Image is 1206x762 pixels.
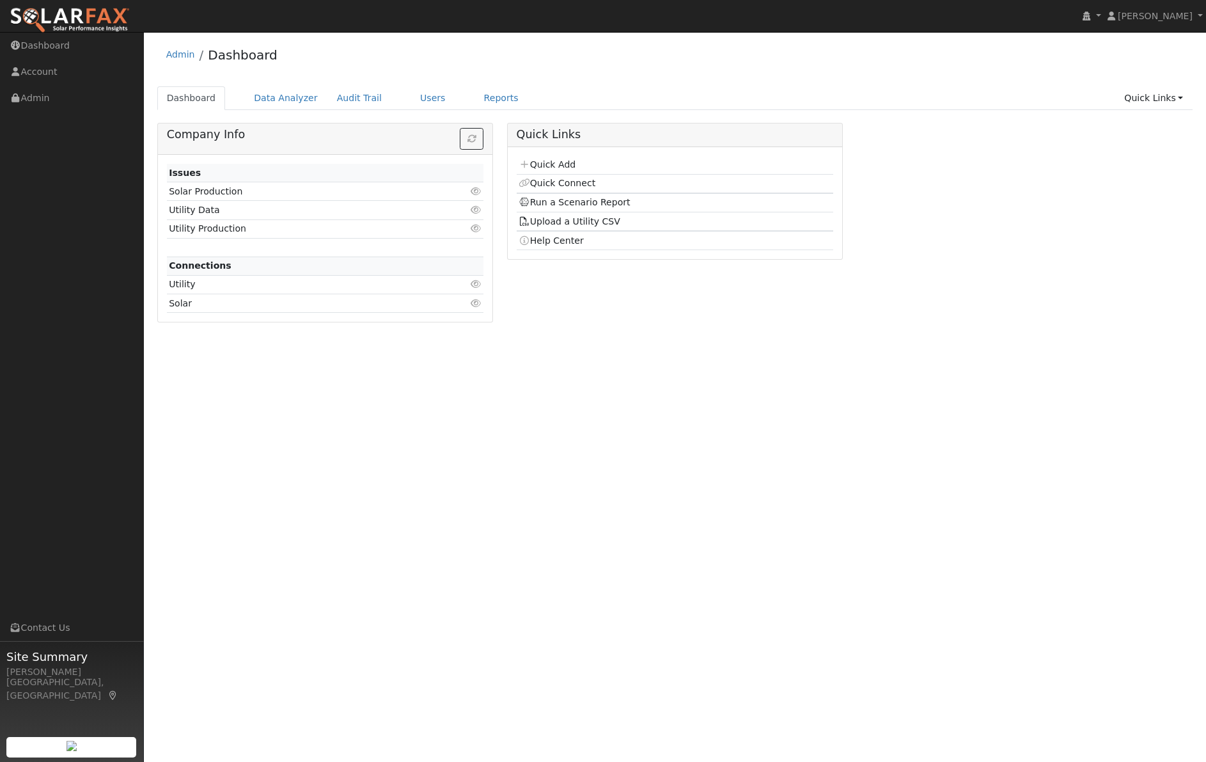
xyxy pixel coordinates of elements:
a: Upload a Utility CSV [519,216,620,226]
td: Utility Data [167,201,433,219]
a: Quick Connect [519,178,595,188]
div: [GEOGRAPHIC_DATA], [GEOGRAPHIC_DATA] [6,676,137,702]
td: Utility Production [167,219,433,238]
span: [PERSON_NAME] [1118,11,1193,21]
a: Reports [474,86,528,110]
a: Quick Add [519,159,576,170]
img: SolarFax [10,7,130,34]
td: Solar Production [167,182,433,201]
td: Solar [167,294,433,313]
a: Run a Scenario Report [519,197,630,207]
a: Admin [166,49,195,60]
h5: Company Info [167,128,484,141]
a: Audit Trail [327,86,391,110]
a: Users [411,86,455,110]
strong: Issues [169,168,201,178]
a: Help Center [519,235,584,246]
i: Click to view [470,224,482,233]
td: Utility [167,275,433,294]
div: [PERSON_NAME] [6,665,137,679]
i: Click to view [470,187,482,196]
i: Click to view [470,299,482,308]
a: Data Analyzer [244,86,327,110]
h5: Quick Links [517,128,834,141]
img: retrieve [67,741,77,751]
a: Dashboard [208,47,278,63]
a: Dashboard [157,86,226,110]
i: Click to view [470,280,482,289]
strong: Connections [169,260,231,271]
span: Site Summary [6,648,137,665]
a: Map [107,690,119,701]
i: Click to view [470,205,482,214]
a: Quick Links [1115,86,1193,110]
